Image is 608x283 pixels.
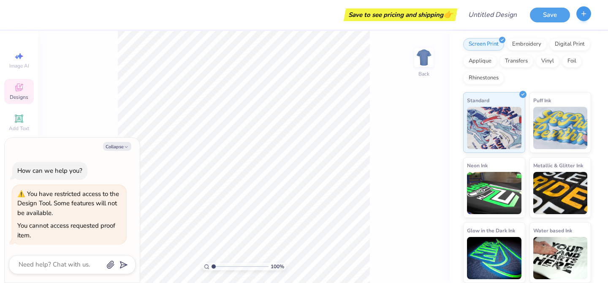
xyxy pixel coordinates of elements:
span: Glow in the Dark Ink [467,226,515,235]
div: How can we help you? [17,166,82,175]
div: Applique [463,55,497,68]
div: Save to see pricing and shipping [346,8,455,21]
div: Screen Print [463,38,504,51]
span: Metallic & Glitter Ink [533,161,583,170]
img: Back [415,49,432,66]
button: Collapse [103,142,131,151]
img: Neon Ink [467,172,521,214]
span: Water based Ink [533,226,572,235]
img: Metallic & Glitter Ink [533,172,588,214]
span: 👉 [443,9,453,19]
div: You have restricted access to the Design Tool. Some features will not be available. [17,190,119,217]
div: Back [418,70,429,78]
img: Standard [467,107,521,149]
span: Image AI [9,63,29,69]
span: 100 % [271,263,284,270]
img: Puff Ink [533,107,588,149]
span: Designs [10,94,28,101]
div: You cannot access requested proof item. [17,221,115,239]
input: Untitled Design [461,6,524,23]
span: Neon Ink [467,161,488,170]
img: Glow in the Dark Ink [467,237,521,279]
span: Add Text [9,125,29,132]
span: Standard [467,96,489,105]
div: Foil [562,55,582,68]
div: Vinyl [536,55,559,68]
div: Transfers [499,55,533,68]
div: Rhinestones [463,72,504,84]
div: Digital Print [549,38,590,51]
img: Water based Ink [533,237,588,279]
span: Puff Ink [533,96,551,105]
div: Embroidery [507,38,547,51]
button: Save [530,8,570,22]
